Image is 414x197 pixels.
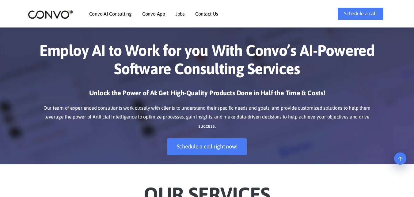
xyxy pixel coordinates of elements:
a: Convo AI Consulting [89,11,132,16]
a: Schedule a call right now! [167,138,247,155]
a: Convo App [142,11,165,16]
a: Contact Us [195,11,218,16]
a: Jobs [176,11,185,16]
h3: Unlock the Power of AI: Get High-Quality Products Done in Half the Time & Costs! [37,89,377,102]
a: Schedule a call [338,8,383,20]
img: logo_2.png [28,10,73,19]
p: Our team of experienced consultants work closely with clients to understand their specific needs ... [37,104,377,131]
h1: Employ AI to Work for you With Convo’s AI-Powered Software Consulting Services [37,41,377,82]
